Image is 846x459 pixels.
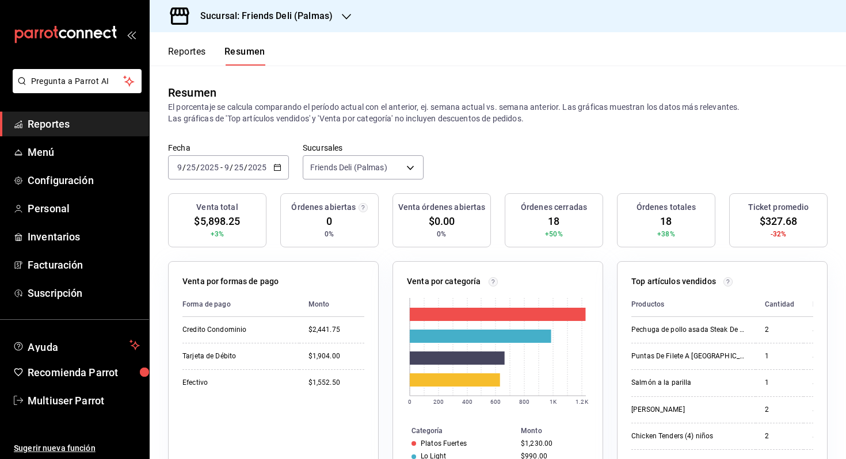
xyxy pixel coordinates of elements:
[519,399,529,405] text: 800
[182,325,290,335] div: Credito Condominio
[765,378,794,388] div: 1
[196,201,238,213] h3: Venta total
[631,351,746,361] div: Puntas De Filete A [GEOGRAPHIC_DATA]
[308,325,364,335] div: $2,441.75
[310,162,387,173] span: Friends Deli (Palmas)
[211,229,224,239] span: +3%
[545,229,563,239] span: +50%
[28,144,140,160] span: Menú
[765,325,794,335] div: 2
[462,399,472,405] text: 400
[182,163,186,172] span: /
[765,405,794,415] div: 2
[291,201,356,213] h3: Órdenes abiertas
[771,229,787,239] span: -32%
[303,144,424,152] label: Sucursales
[548,213,559,229] span: 18
[407,276,481,288] p: Venta por categoría
[813,351,839,361] div: $350.00
[398,201,486,213] h3: Venta órdenes abiertas
[28,338,125,352] span: Ayuda
[28,393,140,408] span: Multiuser Parrot
[657,229,675,239] span: +38%
[186,163,196,172] input: --
[13,69,142,93] button: Pregunta a Parrot AI
[765,431,794,441] div: 2
[191,9,333,23] h3: Sucursal: Friends Deli (Palmas)
[28,257,140,273] span: Facturación
[182,351,290,361] div: Tarjeta de Débito
[168,46,206,66] button: Reportes
[760,213,798,229] span: $327.68
[28,201,140,216] span: Personal
[168,84,216,101] div: Resumen
[490,399,501,405] text: 600
[247,163,267,172] input: ----
[631,378,746,388] div: Salmón a la parilla
[408,399,411,405] text: 0
[168,144,289,152] label: Fecha
[576,399,588,405] text: 1.2K
[637,201,696,213] h3: Órdenes totales
[224,163,230,172] input: --
[813,325,839,335] div: $590.00
[182,292,299,317] th: Forma de pago
[429,213,455,229] span: $0.00
[521,201,587,213] h3: Órdenes cerradas
[516,424,603,437] th: Monto
[28,173,140,188] span: Configuración
[244,163,247,172] span: /
[182,378,290,388] div: Efectivo
[200,163,219,172] input: ----
[813,405,839,415] div: $330.00
[631,276,716,288] p: Top artículos vendidos
[14,442,140,454] span: Sugerir nueva función
[325,229,334,239] span: 0%
[813,378,839,388] div: $340.00
[631,325,746,335] div: Pechuga de pollo asada Steak De Pollo
[660,213,672,229] span: 18
[220,163,223,172] span: -
[196,163,200,172] span: /
[8,83,142,95] a: Pregunta a Parrot AI
[299,292,364,317] th: Monto
[756,292,803,317] th: Cantidad
[326,213,332,229] span: 0
[127,30,136,39] button: open_drawer_menu
[393,424,516,437] th: Categoría
[177,163,182,172] input: --
[194,213,240,229] span: $5,898.25
[803,292,839,317] th: Monto
[230,163,233,172] span: /
[28,116,140,132] span: Reportes
[28,285,140,301] span: Suscripción
[521,439,584,447] div: $1,230.00
[28,229,140,244] span: Inventarios
[765,351,794,361] div: 1
[182,276,279,288] p: Venta por formas de pago
[224,46,265,66] button: Resumen
[234,163,244,172] input: --
[631,405,746,415] div: [PERSON_NAME]
[748,201,809,213] h3: Ticket promedio
[433,399,444,405] text: 200
[437,229,446,239] span: 0%
[308,351,364,361] div: $1,904.00
[550,399,557,405] text: 1K
[168,101,828,124] p: El porcentaje se calcula comparando el período actual con el anterior, ej. semana actual vs. sema...
[813,431,839,441] div: $310.00
[28,365,140,380] span: Recomienda Parrot
[421,439,467,447] div: Platos Fuertes
[31,75,124,87] span: Pregunta a Parrot AI
[168,46,265,66] div: navigation tabs
[631,292,756,317] th: Productos
[631,431,746,441] div: Chicken Tenders (4) niños
[308,378,364,388] div: $1,552.50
